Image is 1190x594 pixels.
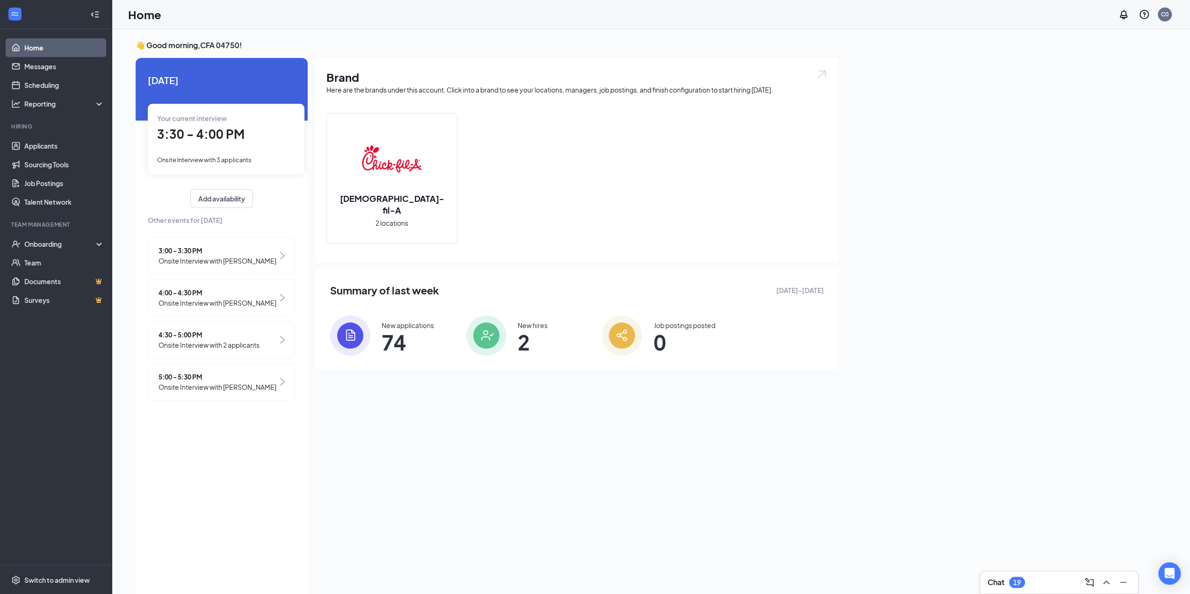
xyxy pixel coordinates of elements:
span: Onsite Interview with 3 applicants [157,156,252,164]
div: Job postings posted [653,321,715,330]
span: Summary of last week [330,282,439,299]
a: Applicants [24,136,104,155]
div: Onboarding [24,239,96,249]
button: ComposeMessage [1082,575,1097,590]
button: Minimize [1116,575,1131,590]
img: icon [602,315,642,356]
div: Open Intercom Messenger [1158,562,1181,585]
svg: Notifications [1118,9,1129,20]
div: New applications [382,321,434,330]
div: C0 [1161,10,1168,18]
span: 3:00 - 3:30 PM [159,245,276,256]
h1: Brand [326,69,828,85]
svg: Analysis [11,99,21,108]
a: DocumentsCrown [24,272,104,291]
span: 0 [653,334,715,351]
span: 2 locations [375,218,408,228]
div: New hires [518,321,548,330]
button: ChevronUp [1099,575,1114,590]
a: Sourcing Tools [24,155,104,174]
img: Chick-fil-A [362,129,422,189]
img: icon [330,315,370,356]
div: Here are the brands under this account. Click into a brand to see your locations, managers, job p... [326,85,828,94]
svg: WorkstreamLogo [10,9,20,19]
a: Messages [24,57,104,76]
span: 5:00 - 5:30 PM [159,372,276,382]
span: Your current interview [157,114,227,122]
a: Job Postings [24,174,104,193]
a: SurveysCrown [24,291,104,309]
div: Team Management [11,221,102,229]
a: Scheduling [24,76,104,94]
svg: ComposeMessage [1084,577,1095,588]
span: 2 [518,334,548,351]
svg: QuestionInfo [1139,9,1150,20]
span: 4:30 - 5:00 PM [159,329,260,340]
h3: Chat [988,577,1004,587]
span: 74 [382,334,434,351]
div: Switch to admin view [24,575,90,585]
span: 4:00 - 4:30 PM [159,287,276,298]
span: 3:30 - 4:00 PM [157,126,245,142]
h2: [DEMOGRAPHIC_DATA]-fil-A [327,193,457,216]
h3: 👋 Good morning, CFA 04750 ! [136,40,839,50]
h1: Home [128,7,161,22]
span: Other events for [DATE] [148,215,296,225]
button: Add availability [190,189,253,208]
span: Onsite Interview with [PERSON_NAME] [159,256,276,266]
a: Talent Network [24,193,104,211]
a: Team [24,253,104,272]
a: Home [24,38,104,57]
svg: Minimize [1118,577,1129,588]
svg: ChevronUp [1101,577,1112,588]
span: [DATE] [148,73,296,87]
div: Hiring [11,122,102,130]
div: 19 [1013,579,1021,587]
img: open.6027fd2a22e1237b5b06.svg [815,69,828,80]
svg: UserCheck [11,239,21,249]
span: Onsite Interview with [PERSON_NAME] [159,298,276,308]
span: Onsite Interview with 2 applicants [159,340,260,350]
span: Onsite Interview with [PERSON_NAME] [159,382,276,392]
img: icon [466,315,506,356]
span: [DATE] - [DATE] [776,285,824,295]
div: Reporting [24,99,105,108]
svg: Settings [11,575,21,585]
svg: Collapse [90,10,100,19]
